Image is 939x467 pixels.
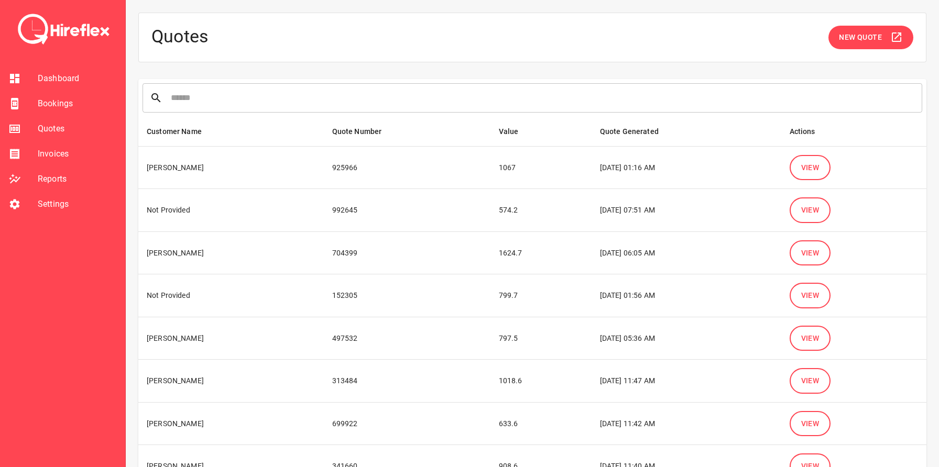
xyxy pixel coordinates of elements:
[151,26,209,49] h4: Quotes
[490,117,592,147] th: Value
[790,240,831,266] button: View
[138,402,324,445] td: [PERSON_NAME]
[138,117,324,147] th: Customer Name
[801,374,820,387] span: View
[790,326,831,351] button: View
[490,274,592,317] td: 799.7
[781,117,927,147] th: Actions
[828,26,913,49] button: New Quote
[801,289,820,302] span: View
[790,197,831,223] button: View
[490,317,592,360] td: 797.5
[324,317,490,360] td: 497532
[592,231,781,274] td: [DATE] 06:05 AM
[324,117,490,147] th: Quote Number
[839,31,882,44] span: New Quote
[592,189,781,232] td: [DATE] 07:51 AM
[324,402,490,445] td: 699922
[592,146,781,189] td: [DATE] 01:16 AM
[490,189,592,232] td: 574.2
[38,123,117,135] span: Quotes
[324,189,490,232] td: 992645
[138,274,324,317] td: Not Provided
[592,360,781,403] td: [DATE] 11:47 AM
[490,146,592,189] td: 1067
[490,231,592,274] td: 1624.7
[592,117,781,147] th: Quote Generated
[324,231,490,274] td: 704399
[790,155,831,181] button: View
[801,204,820,217] span: View
[138,231,324,274] td: [PERSON_NAME]
[790,368,831,394] button: View
[138,317,324,360] td: [PERSON_NAME]
[38,97,117,110] span: Bookings
[138,146,324,189] td: [PERSON_NAME]
[790,283,831,308] button: View
[38,148,117,160] span: Invoices
[801,161,820,174] span: View
[38,198,117,210] span: Settings
[801,332,820,345] span: View
[38,72,117,85] span: Dashboard
[324,146,490,189] td: 925966
[592,274,781,317] td: [DATE] 01:56 AM
[138,360,324,403] td: [PERSON_NAME]
[138,189,324,232] td: Not Provided
[38,173,117,185] span: Reports
[790,411,831,437] button: View
[324,274,490,317] td: 152305
[324,360,490,403] td: 313484
[490,402,592,445] td: 633.6
[592,402,781,445] td: [DATE] 11:42 AM
[801,417,820,430] span: View
[592,317,781,360] td: [DATE] 05:36 AM
[490,360,592,403] td: 1018.6
[801,247,820,260] span: View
